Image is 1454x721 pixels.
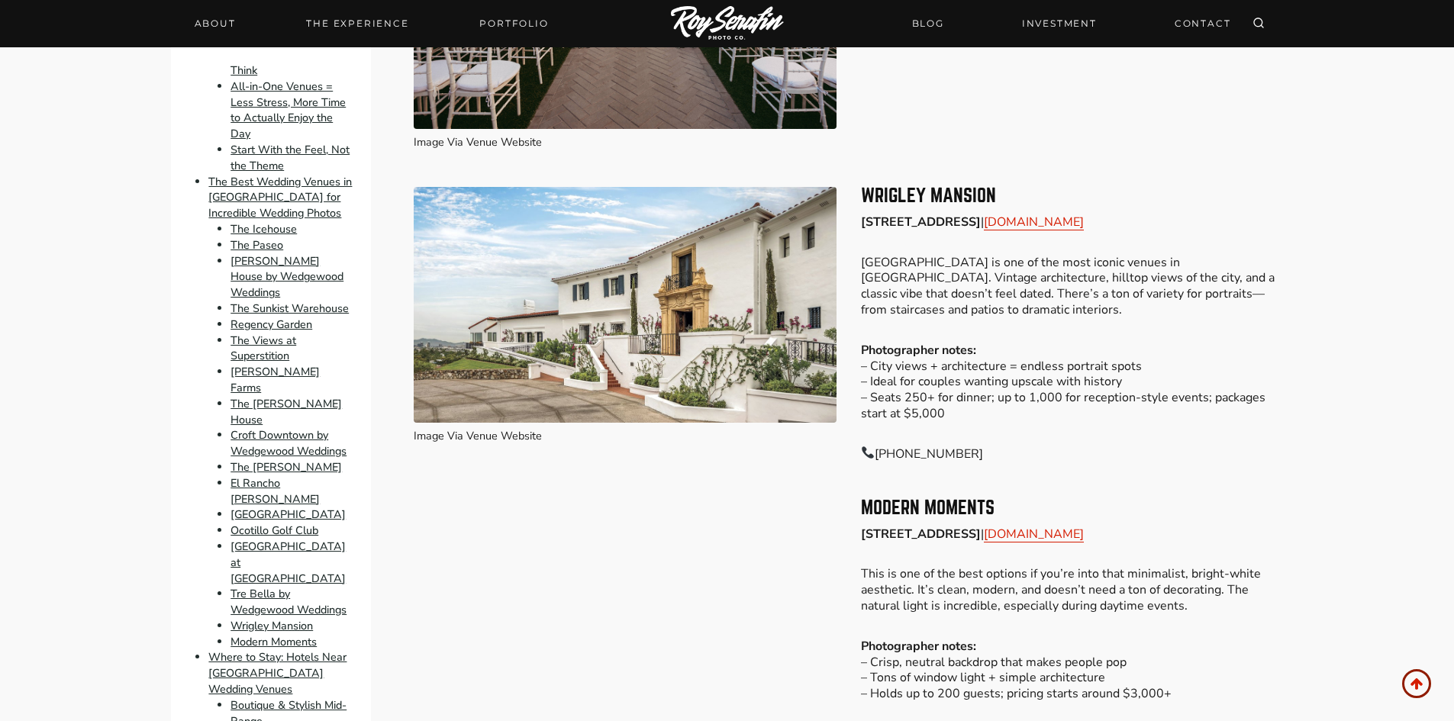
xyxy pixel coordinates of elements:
figcaption: Image Via Venue Website [414,134,836,150]
a: The Sunkist Warehouse [231,301,349,316]
a: CONTACT [1165,10,1240,37]
a: The Views at Superstition [231,333,296,364]
a: BLOG [903,10,953,37]
a: About [185,13,245,34]
a: [GEOGRAPHIC_DATA] [231,507,346,523]
nav: Primary Navigation [185,13,558,34]
a: [GEOGRAPHIC_DATA] at [GEOGRAPHIC_DATA] [231,539,346,586]
p: [GEOGRAPHIC_DATA] is one of the most iconic venues in [GEOGRAPHIC_DATA]. Vintage architecture, hi... [861,255,1283,318]
a: THE EXPERIENCE [297,13,418,34]
p: This is one of the best options if you’re into that minimalist, bright-white aesthetic. It’s clea... [861,566,1283,613]
img: Logo of Roy Serafin Photo Co., featuring stylized text in white on a light background, representi... [671,6,784,42]
a: Start With the Feel, Not the Theme [231,142,350,173]
a: Tre Bella by Wedgewood Weddings [231,587,347,618]
h3: Wrigley Mansion [861,187,1283,205]
a: The Icehouse [231,221,297,237]
a: INVESTMENT [1013,10,1106,37]
strong: [STREET_ADDRESS] [861,214,981,230]
button: View Search Form [1248,13,1269,34]
h3: Modern Moments [861,499,1283,517]
a: [PERSON_NAME] Farms [231,364,320,395]
img: 📞 [862,446,874,459]
strong: Photographer notes: [861,638,976,655]
a: All-in-One Venues = Less Stress, More Time to Actually Enjoy the Day [231,79,346,141]
figcaption: Image Via Venue Website [414,428,836,444]
nav: Secondary Navigation [903,10,1240,37]
a: [PERSON_NAME] House by Wedgewood Weddings [231,253,343,301]
a: The Paseo [231,237,283,253]
a: Croft Downtown by Wedgewood Weddings [231,428,347,459]
a: [DOMAIN_NAME] [984,214,1084,230]
strong: Photographer notes: [861,342,976,359]
p: [PHONE_NUMBER] [861,446,1283,462]
a: Regency Garden [231,317,312,332]
p: – Crisp, neutral backdrop that makes people pop – Tons of window light + simple architecture – Ho... [861,639,1283,702]
p: | [861,526,1283,542]
a: The [PERSON_NAME] [231,459,342,475]
a: Wrigley Mansion [231,618,313,633]
p: – City views + architecture = endless portrait spots – Ideal for couples wanting upscale with his... [861,343,1283,422]
strong: [STREET_ADDRESS] [861,526,981,542]
a: Scroll to top [1402,669,1431,698]
p: | [861,214,1283,230]
a: Modern Moments [231,634,317,649]
a: The Best Wedding Venues in [GEOGRAPHIC_DATA] for Incredible Wedding Photos [208,174,352,221]
a: Ocotillo Golf Club [231,523,318,538]
a: El Rancho [PERSON_NAME] [231,475,320,507]
a: Where to Stay: Hotels Near [GEOGRAPHIC_DATA] Wedding Venues [208,650,347,697]
a: [DOMAIN_NAME] [984,526,1084,542]
img: 19+ Incredible Phoenix Wedding Venues 18 [414,187,836,423]
a: Portfolio [470,13,557,34]
a: The [PERSON_NAME] House [231,396,342,427]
